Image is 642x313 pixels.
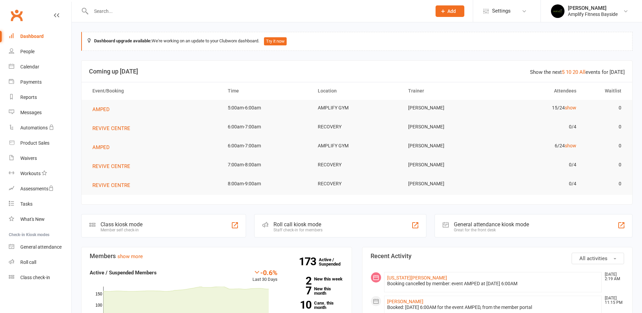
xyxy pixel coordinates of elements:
a: 2New this week [288,277,344,281]
a: Assessments [9,181,71,196]
div: Staff check-in for members [273,228,323,232]
div: Show the next events for [DATE] [530,68,625,76]
div: Product Sales [20,140,49,146]
strong: Dashboard upgrade available: [94,38,152,43]
button: REVIVE CENTRE [92,181,135,189]
h3: Recent Activity [371,253,624,259]
a: Class kiosk mode [9,270,71,285]
th: Trainer [402,82,492,100]
time: [DATE] 2:19 AM [601,272,624,281]
div: Booking cancelled by member: event AMPED at [DATE] 6:00AM [387,281,599,287]
div: Amplify Fitness Bayside [568,11,618,17]
a: Workouts [9,166,71,181]
td: 6/24 [492,138,582,154]
td: RECOVERY [312,119,402,135]
div: Reports [20,95,37,100]
a: General attendance kiosk mode [9,239,71,255]
button: Try it now [264,37,287,45]
div: Payments [20,79,42,85]
th: Event/Booking [86,82,222,100]
a: show [565,105,576,110]
div: Automations [20,125,48,130]
button: REVIVE CENTRE [92,124,135,132]
a: 5 [562,69,564,75]
th: Location [312,82,402,100]
button: AMPED [92,105,114,113]
div: Member self check-in [101,228,142,232]
div: Dashboard [20,34,44,39]
td: AMPLIFY GYM [312,100,402,116]
td: [PERSON_NAME] [402,119,492,135]
button: Add [436,5,464,17]
div: Roll call [20,259,36,265]
td: 7:00am-8:00am [222,157,312,173]
td: 6:00am-7:00am [222,138,312,154]
time: [DATE] 11:15 PM [601,296,624,305]
td: 0 [582,176,627,192]
td: 8:00am-9:00am [222,176,312,192]
div: Booked: [DATE] 6:00AM for the event AMPED, from the member portal [387,305,599,310]
a: People [9,44,71,59]
div: What's New [20,216,45,222]
img: thumb_image1596355059.png [551,4,564,18]
a: show more [117,253,143,259]
div: Workouts [20,171,41,176]
a: 10 [566,69,571,75]
td: [PERSON_NAME] [402,100,492,116]
div: Tasks [20,201,32,207]
div: Class check-in [20,275,50,280]
span: REVIVE CENTRE [92,163,130,169]
div: -0.6% [252,269,278,276]
a: Roll call [9,255,71,270]
span: REVIVE CENTRE [92,125,130,131]
td: 0/4 [492,157,582,173]
td: 0 [582,100,627,116]
div: Last 30 Days [252,269,278,283]
th: Attendees [492,82,582,100]
div: Roll call kiosk mode [273,221,323,228]
td: 15/24 [492,100,582,116]
td: 0 [582,138,627,154]
a: [US_STATE][PERSON_NAME] [387,275,447,280]
span: REVIVE CENTRE [92,182,130,188]
strong: 10 [288,300,311,310]
div: Waivers [20,155,37,161]
button: All activities [572,253,624,264]
a: Waivers [9,151,71,166]
td: RECOVERY [312,176,402,192]
div: Assessments [20,186,54,191]
input: Search... [89,6,427,16]
a: show [565,143,576,148]
th: Waitlist [582,82,627,100]
a: Reports [9,90,71,105]
a: Messages [9,105,71,120]
td: 0/4 [492,119,582,135]
a: Dashboard [9,29,71,44]
a: [PERSON_NAME] [387,299,423,304]
div: Calendar [20,64,39,69]
button: AMPED [92,143,114,151]
td: RECOVERY [312,157,402,173]
div: Class kiosk mode [101,221,142,228]
h3: Coming up [DATE] [89,68,625,75]
div: People [20,49,35,54]
td: 0 [582,119,627,135]
a: Clubworx [8,7,25,24]
strong: 2 [288,276,311,286]
th: Time [222,82,312,100]
a: 173Active / Suspended [319,252,349,271]
a: Product Sales [9,135,71,151]
td: 0 [582,157,627,173]
button: REVIVE CENTRE [92,162,135,170]
a: Payments [9,75,71,90]
strong: Active / Suspended Members [90,270,157,276]
div: Messages [20,110,42,115]
strong: 173 [299,256,319,267]
td: [PERSON_NAME] [402,138,492,154]
span: Settings [492,3,511,19]
a: 7New this month [288,287,344,295]
td: 6:00am-7:00am [222,119,312,135]
h3: Members [90,253,344,259]
div: Great for the front desk [454,228,529,232]
div: We're working on an update to your Clubworx dashboard. [81,32,633,51]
